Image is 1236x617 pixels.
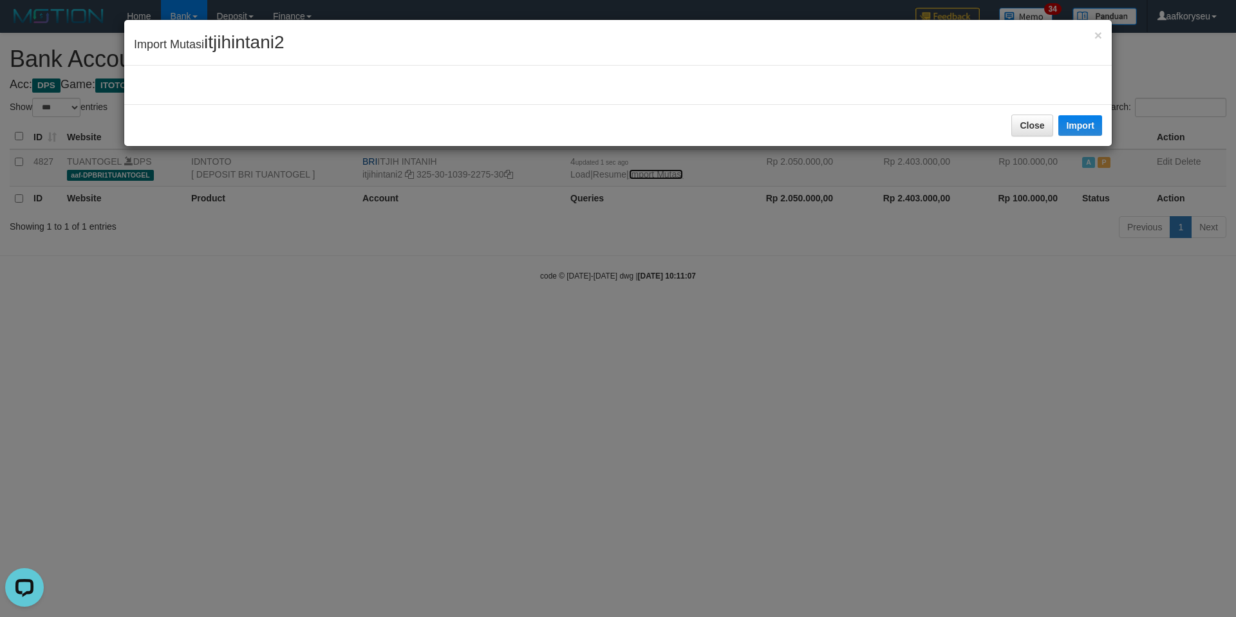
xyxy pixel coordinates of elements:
[1094,28,1102,42] button: Close
[1094,28,1102,42] span: ×
[204,32,285,52] span: itjihintani2
[1011,115,1053,136] button: Close
[5,5,44,44] button: Open LiveChat chat widget
[134,38,285,51] span: Import Mutasi
[1058,115,1102,136] button: Import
